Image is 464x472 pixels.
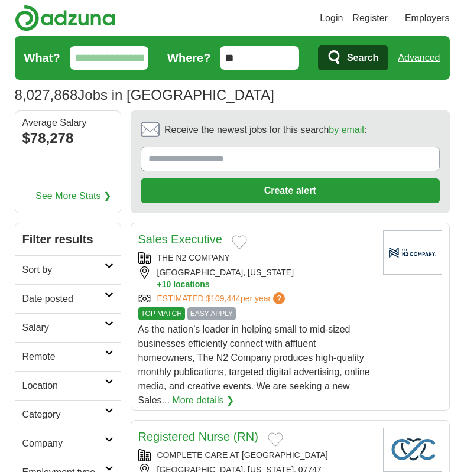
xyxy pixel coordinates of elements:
a: ESTIMATED:$109,444per year? [157,292,288,305]
div: COMPLETE CARE AT [GEOGRAPHIC_DATA] [138,449,374,461]
a: Advanced [398,46,440,70]
h2: Company [22,437,105,451]
a: Date posted [15,284,121,313]
span: EASY APPLY [187,307,236,320]
h2: Salary [22,321,105,335]
img: Company logo [383,230,442,275]
h2: Location [22,379,105,393]
div: $78,278 [22,128,113,149]
div: [GEOGRAPHIC_DATA], [US_STATE] [138,266,374,290]
a: Sort by [15,255,121,284]
a: Salary [15,313,121,342]
h2: Sort by [22,263,105,277]
h2: Remote [22,350,105,364]
button: +10 locations [157,279,374,290]
img: Company logo [383,428,442,472]
h1: Jobs in [GEOGRAPHIC_DATA] [15,87,274,103]
a: Remote [15,342,121,371]
a: Registered Nurse (RN) [138,430,258,443]
div: THE N2 COMPANY [138,252,374,264]
span: + [157,279,162,290]
div: Average Salary [22,118,113,128]
span: As the nation’s leader in helping small to mid-sized businesses efficiently connect with affluent... [138,324,370,405]
button: Search [318,45,388,70]
a: Login [320,11,343,25]
img: Adzuna logo [15,5,115,31]
button: Add to favorite jobs [268,432,283,447]
a: Sales Executive [138,233,222,246]
label: Where? [167,49,210,67]
h2: Category [22,408,105,422]
span: $109,444 [206,294,240,303]
a: Register [352,11,388,25]
a: Category [15,400,121,429]
a: More details ❯ [172,393,234,408]
span: 8,027,868 [15,84,78,106]
a: by email [329,125,364,135]
span: Receive the newest jobs for this search : [164,123,366,137]
h2: Date posted [22,292,105,306]
a: Employers [405,11,450,25]
span: ? [273,292,285,304]
span: Search [347,46,378,70]
span: TOP MATCH [138,307,185,320]
button: Create alert [141,178,440,203]
h2: Filter results [15,223,121,255]
button: Add to favorite jobs [232,235,247,249]
label: What? [24,49,60,67]
a: See More Stats ❯ [35,189,111,203]
a: Company [15,429,121,458]
a: Location [15,371,121,400]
